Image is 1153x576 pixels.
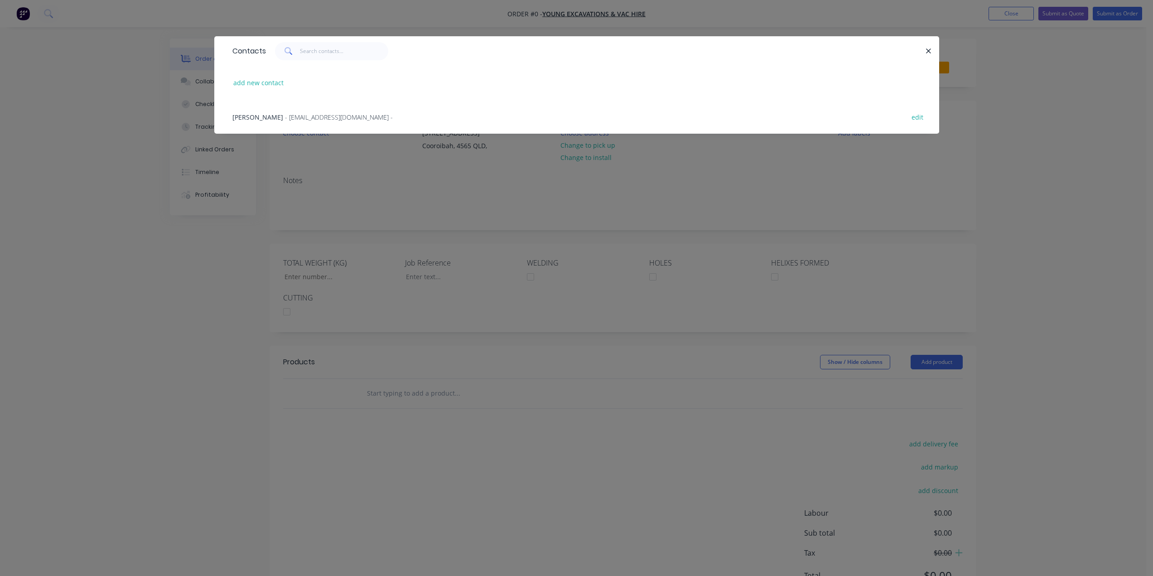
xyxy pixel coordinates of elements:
button: edit [907,111,928,123]
span: [PERSON_NAME] [232,113,283,121]
div: Contacts [228,37,266,66]
button: add new contact [229,77,289,89]
span: - [EMAIL_ADDRESS][DOMAIN_NAME] - [285,113,393,121]
input: Search contacts... [300,42,388,60]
